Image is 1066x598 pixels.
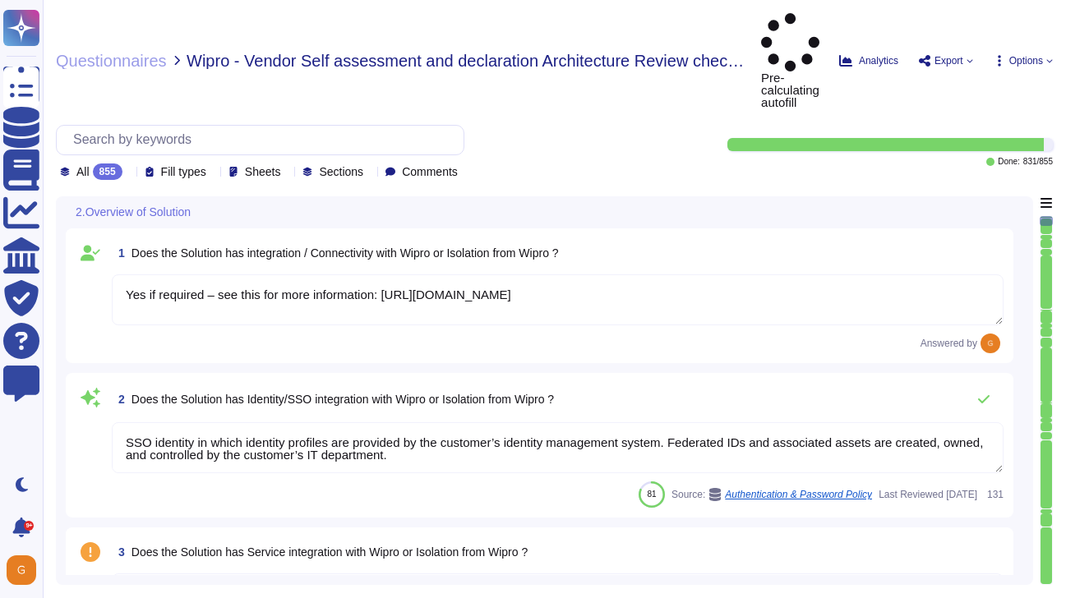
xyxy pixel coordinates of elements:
span: Questionnaires [56,53,167,69]
span: Source: [671,488,872,501]
span: Done: [998,158,1020,166]
span: 81 [647,490,656,499]
input: Search by keywords [65,126,464,154]
span: 2 [112,393,125,405]
span: Answered by [921,338,977,348]
span: 831 / 855 [1023,158,1053,166]
span: 2.Overview of Solution [76,206,191,218]
button: Analytics [839,54,898,67]
span: Options [1009,56,1043,66]
span: Does the Solution has integration / Connectivity with Wipro or Isolation from Wipro ? [132,246,559,260]
span: Comments [402,166,458,177]
span: 3 [112,546,125,558]
span: Does the Solution has Service integration with Wipro or Isolation from Wipro ? [132,545,528,559]
span: 1 [112,247,125,259]
div: 9+ [24,521,34,531]
img: user [981,333,1000,353]
div: 855 [93,163,122,180]
span: Pre-calculating autofill [761,13,819,108]
span: Sections [319,166,363,177]
span: Does the Solution has Identity/SSO integration with Wipro or Isolation from Wipro ? [132,393,554,406]
span: Wipro - Vendor Self assessment and declaration Architecture Review checklist ver 1.7.9 for Enterp... [187,53,748,69]
span: Fill types [161,166,206,177]
span: 131 [984,490,1004,499]
span: Last Reviewed [DATE] [879,490,977,499]
span: Analytics [859,56,898,66]
span: Export [934,56,963,66]
span: Sheets [245,166,281,177]
span: All [76,166,90,177]
img: user [7,555,36,585]
button: user [3,552,48,588]
textarea: SSO identity in which identity profiles are provided by the customer’s identity management system... [112,422,1004,473]
span: Authentication & Password Policy [725,490,872,499]
textarea: Yes if required – see this for more information: [URL][DOMAIN_NAME] [112,274,1004,325]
